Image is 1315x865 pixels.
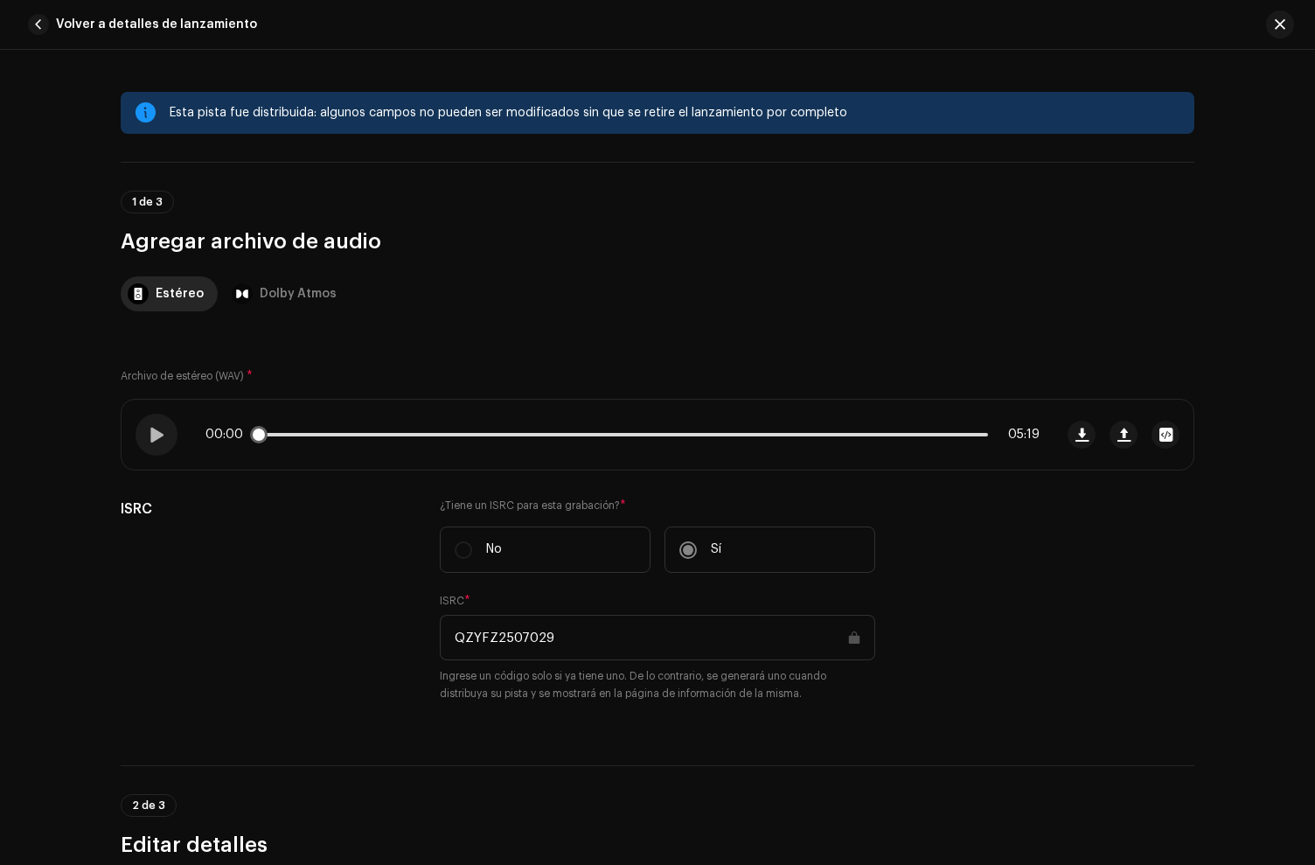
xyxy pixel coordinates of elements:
[440,499,875,513] label: ¿Tiene un ISRC para esta grabación?
[486,541,502,559] p: No
[121,499,412,520] h5: ISRC
[170,102,1180,123] div: Esta pista fue distribuida: algunos campos no pueden ser modificados sin que se retire el lanzami...
[121,831,1194,859] h3: Editar detalles
[995,428,1040,442] span: 05:19
[440,615,875,660] input: ABXYZ#######
[260,276,337,311] div: Dolby Atmos
[711,541,721,559] p: Sí
[440,594,470,608] label: ISRC
[121,227,1194,255] h3: Agregar archivo de audio
[440,667,875,702] small: Ingrese un código solo si ya tiene uno. De lo contrario, se generará uno cuando distribuya su pis...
